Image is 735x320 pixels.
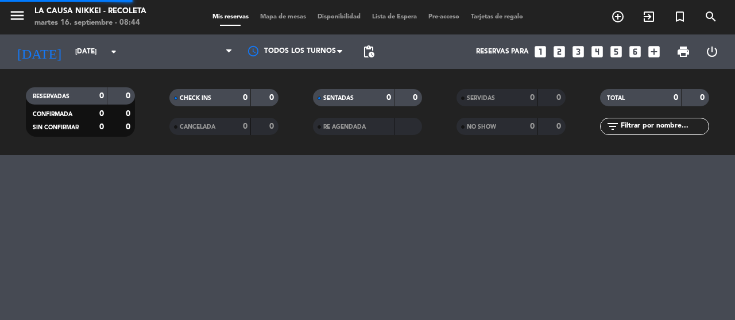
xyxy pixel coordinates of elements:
strong: 0 [386,94,391,102]
span: pending_actions [362,45,376,59]
div: La Causa Nikkei - Recoleta [34,6,146,17]
strong: 0 [99,110,104,118]
strong: 0 [99,92,104,100]
i: arrow_drop_down [107,45,121,59]
span: CANCELADA [180,124,215,130]
span: RE AGENDADA [323,124,366,130]
span: SERVIDAS [467,95,495,101]
strong: 0 [126,123,133,131]
strong: 0 [126,92,133,100]
strong: 0 [269,94,276,102]
strong: 0 [99,123,104,131]
span: CONFIRMADA [33,111,72,117]
i: power_settings_new [705,45,719,59]
span: TOTAL [607,95,625,101]
i: looks_4 [590,44,605,59]
span: SIN CONFIRMAR [33,125,79,130]
span: NO SHOW [467,124,496,130]
strong: 0 [674,94,678,102]
span: CHECK INS [180,95,211,101]
i: looks_5 [609,44,624,59]
span: Tarjetas de regalo [465,14,529,20]
i: search [704,10,718,24]
strong: 0 [556,94,563,102]
strong: 0 [530,122,535,130]
div: LOG OUT [698,34,726,69]
strong: 0 [243,94,247,102]
strong: 0 [700,94,707,102]
span: SENTADAS [323,95,354,101]
span: Reservas para [476,48,529,56]
input: Filtrar por nombre... [620,120,709,133]
strong: 0 [126,110,133,118]
i: looks_one [533,44,548,59]
i: [DATE] [9,39,69,64]
strong: 0 [413,94,420,102]
div: martes 16. septiembre - 08:44 [34,17,146,29]
strong: 0 [269,122,276,130]
i: turned_in_not [673,10,687,24]
i: add_circle_outline [611,10,625,24]
span: Pre-acceso [423,14,465,20]
span: Disponibilidad [312,14,366,20]
span: RESERVADAS [33,94,69,99]
strong: 0 [530,94,535,102]
i: menu [9,7,26,24]
i: filter_list [606,119,620,133]
i: looks_3 [571,44,586,59]
strong: 0 [243,122,247,130]
span: Mapa de mesas [254,14,312,20]
i: looks_6 [628,44,643,59]
i: looks_two [552,44,567,59]
span: Mis reservas [207,14,254,20]
i: add_box [647,44,661,59]
strong: 0 [556,122,563,130]
button: menu [9,7,26,28]
span: print [676,45,690,59]
span: Lista de Espera [366,14,423,20]
i: exit_to_app [642,10,656,24]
